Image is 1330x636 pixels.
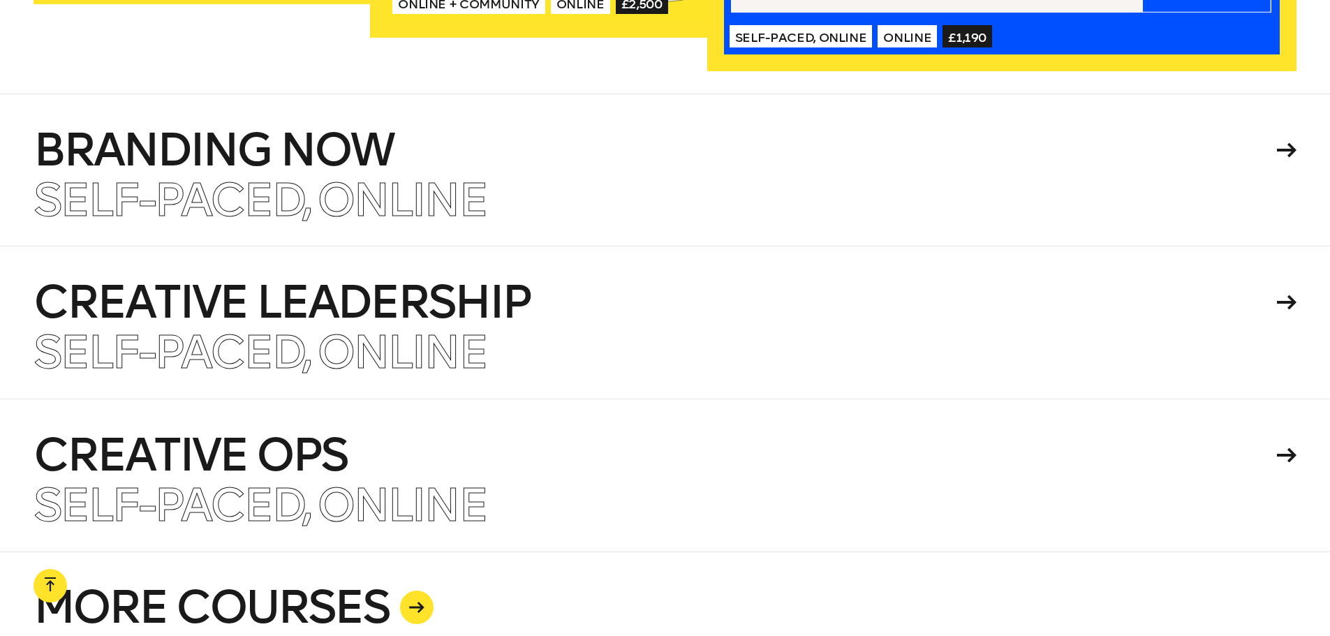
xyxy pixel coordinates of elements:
[34,280,1273,325] h4: Creative Leadership
[34,128,1273,172] h4: Branding Now
[878,25,937,47] span: Online
[34,478,487,533] span: Self-paced, Online
[943,25,992,47] span: £1,190
[34,433,1273,478] h4: Creative Ops
[34,172,487,228] span: Self-paced, Online
[730,25,873,47] span: Self-paced, Online
[34,325,487,380] span: Self-paced, Online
